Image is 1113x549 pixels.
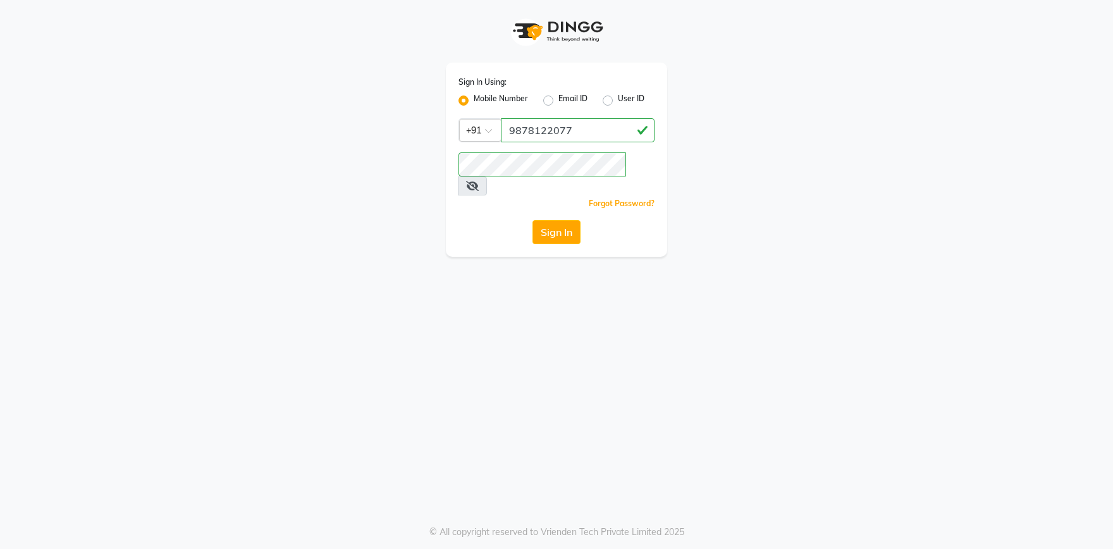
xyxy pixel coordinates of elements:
button: Sign In [532,220,581,244]
a: Forgot Password? [589,199,655,208]
label: Email ID [558,93,587,108]
input: Username [458,152,626,176]
label: Mobile Number [474,93,528,108]
label: User ID [618,93,644,108]
label: Sign In Using: [458,77,507,88]
img: logo1.svg [506,13,607,50]
input: Username [501,118,655,142]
